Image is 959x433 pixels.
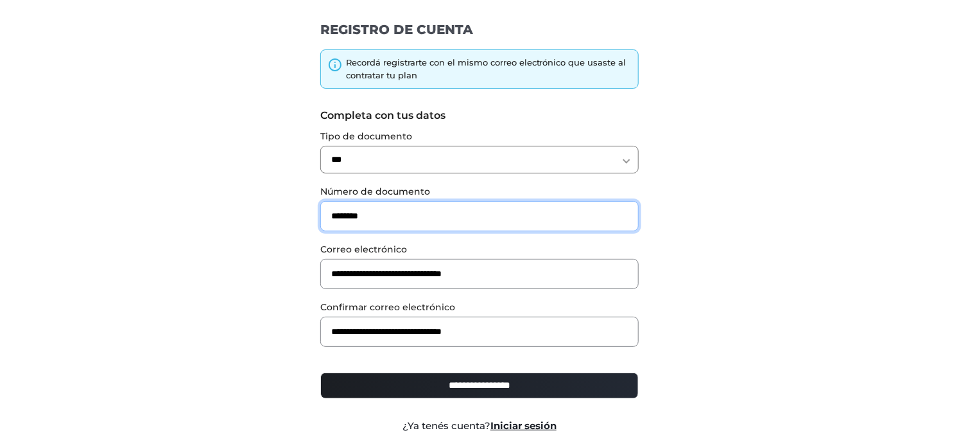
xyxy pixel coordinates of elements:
[490,420,557,432] a: Iniciar sesión
[346,57,632,82] div: Recordá registrarte con el mismo correo electrónico que usaste al contratar tu plan
[320,301,639,314] label: Confirmar correo electrónico
[320,243,639,256] label: Correo electrónico
[320,130,639,143] label: Tipo de documento
[320,21,639,38] h1: REGISTRO DE CUENTA
[320,185,639,199] label: Número de documento
[320,108,639,123] label: Completa con tus datos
